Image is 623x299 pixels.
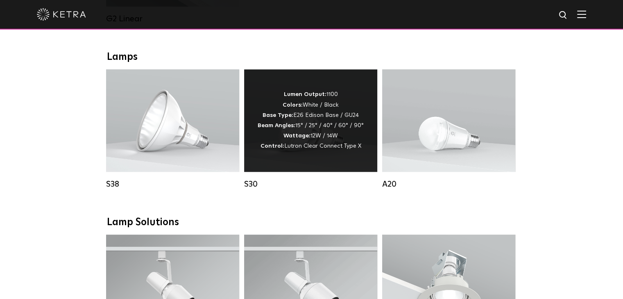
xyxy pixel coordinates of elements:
img: Hamburger%20Nav.svg [577,10,586,18]
div: A20 [382,179,515,189]
a: S30 Lumen Output:1100Colors:White / BlackBase Type:E26 Edison Base / GU24Beam Angles:15° / 25° / ... [244,69,377,189]
strong: Colors: [283,102,303,108]
span: Lutron Clear Connect Type X [284,143,361,149]
a: A20 Lumen Output:600 / 800Colors:White / BlackBase Type:E26 Edison Base / GU24Beam Angles:Omni-Di... [382,69,515,189]
div: Lamp Solutions [107,217,517,228]
div: Lamps [107,51,517,63]
strong: Control: [261,143,284,149]
div: 1100 White / Black E26 Edison Base / GU24 15° / 25° / 40° / 60° / 90° 12W / 14W [258,89,364,151]
strong: Wattage: [283,133,310,139]
a: S38 Lumen Output:1100Colors:White / BlackBase Type:E26 Edison Base / GU24Beam Angles:10° / 25° / ... [106,69,239,189]
img: ketra-logo-2019-white [37,8,86,21]
div: S30 [244,179,377,189]
strong: Lumen Output: [284,91,326,97]
strong: Base Type: [263,112,293,118]
div: S38 [106,179,239,189]
img: search icon [558,10,569,21]
strong: Beam Angles: [258,123,295,128]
